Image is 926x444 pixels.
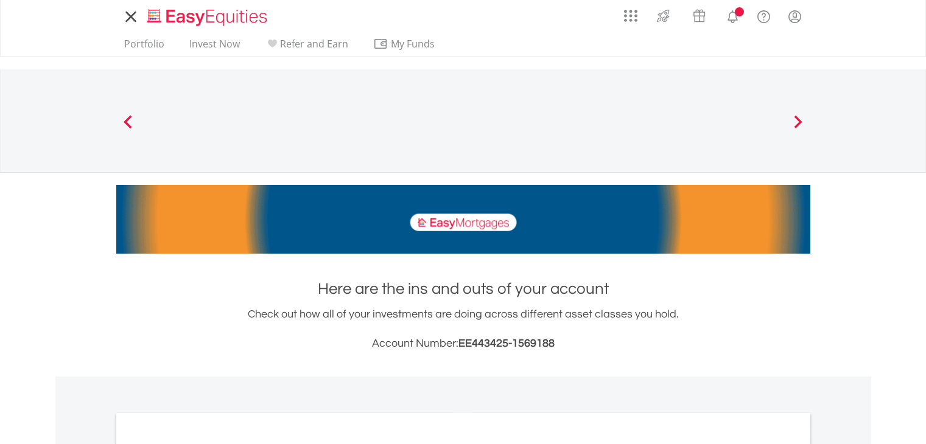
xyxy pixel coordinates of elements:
div: Check out how all of your investments are doing across different asset classes you hold. [116,306,810,352]
img: EasyMortage Promotion Banner [116,185,810,254]
a: My Profile [779,3,810,30]
a: Notifications [717,3,748,27]
a: Vouchers [681,3,717,26]
a: AppsGrid [616,3,645,23]
a: FAQ's and Support [748,3,779,27]
span: EE443425-1569188 [458,338,555,349]
img: grid-menu-icon.svg [624,9,637,23]
img: EasyEquities_Logo.png [145,7,272,27]
a: Invest Now [184,38,245,57]
a: Portfolio [119,38,169,57]
span: Refer and Earn [280,37,348,50]
h1: Here are the ins and outs of your account [116,278,810,300]
img: thrive-v2.svg [653,6,673,26]
img: vouchers-v2.svg [689,6,709,26]
a: Refer and Earn [260,38,353,57]
h3: Account Number: [116,335,810,352]
a: Home page [142,3,272,27]
span: My Funds [373,36,453,52]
